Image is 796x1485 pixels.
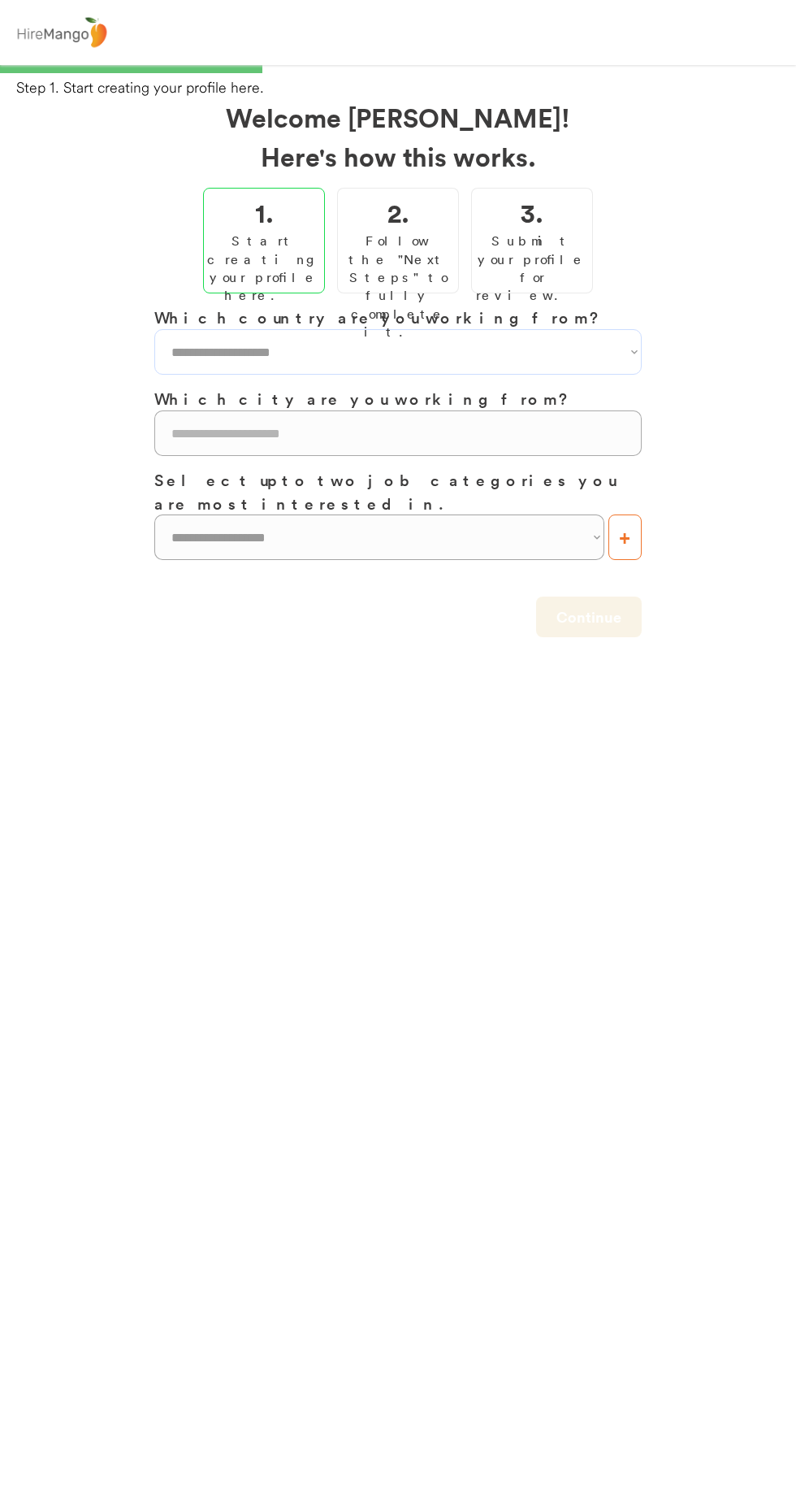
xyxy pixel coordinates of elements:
div: Step 1. Start creating your profile here. [16,77,796,98]
h2: Welcome [PERSON_NAME]! Here's how this works. [154,98,642,176]
h2: 3. [521,193,543,232]
h2: 1. [255,193,274,232]
img: logo%20-%20hiremango%20gray.png [12,14,111,52]
div: 33% [3,65,793,73]
div: Submit your profile for review. [476,232,588,305]
button: + [608,515,642,560]
h3: Select up to two job categories you are most interested in. [154,468,642,515]
h3: Which city are you working from? [154,387,642,410]
h3: Which country are you working from? [154,306,642,329]
div: Follow the "Next Steps" to fully complete it. [342,232,454,341]
button: Continue [536,597,642,637]
div: Start creating your profile here. [207,232,321,305]
h2: 2. [387,193,409,232]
